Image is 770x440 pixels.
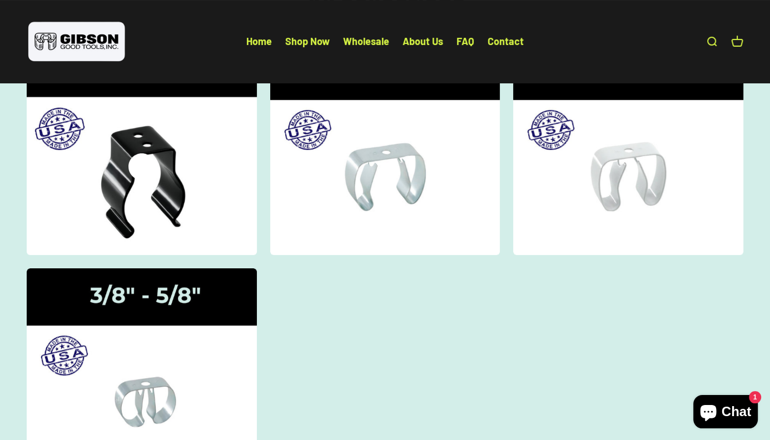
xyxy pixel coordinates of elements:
img: Gibson gripper clips one and a half inch to two and a half inches [20,37,264,262]
img: Gripper Clips | 1" - 1 3/8" [270,43,500,255]
a: Home [246,35,272,47]
a: Shop Now [285,35,330,47]
inbox-online-store-chat: Shopify online store chat [690,395,761,431]
a: About Us [403,35,443,47]
img: Gripper Clips | 3/4" - 1 1/8" [513,43,743,255]
a: Wholesale [343,35,389,47]
a: FAQ [456,35,474,47]
a: Gibson gripper clips one and a half inch to two and a half inches [27,43,257,255]
a: Contact [488,35,524,47]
